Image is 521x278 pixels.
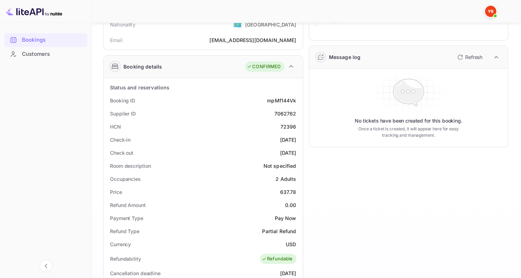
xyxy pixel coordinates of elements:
[276,175,296,183] div: 2 Adults
[285,201,296,209] div: 0.00
[262,227,296,235] div: Partial Refund
[110,270,161,277] div: Cancellation deadline
[280,136,296,143] div: [DATE]
[274,110,296,117] div: 7062762
[245,21,296,28] div: [GEOGRAPHIC_DATA]
[355,126,462,138] p: Once a ticket is created, it will appear here for easy tracking and management.
[329,53,361,61] div: Message log
[110,162,151,170] div: Room description
[247,63,280,70] div: CONFIRMED
[280,270,296,277] div: [DATE]
[262,255,293,262] div: Refundable
[110,149,133,156] div: Check out
[22,36,84,44] div: Bookings
[280,188,296,196] div: 637.78
[110,214,143,222] div: Payment Type
[4,33,87,47] div: Bookings
[280,149,296,156] div: [DATE]
[110,175,141,183] div: Occupancies
[123,63,162,70] div: Booking details
[110,241,131,248] div: Currency
[110,227,139,235] div: Refund Type
[286,241,296,248] div: USD
[267,97,296,104] div: mpMf144Vk
[40,260,52,272] button: Collapse navigation
[4,33,87,46] a: Bookings
[6,6,62,17] img: LiteAPI logo
[453,52,485,63] button: Refresh
[110,36,122,44] div: Email
[110,255,141,262] div: Refundability
[274,214,296,222] div: Pay Now
[110,123,121,130] div: HCN
[465,53,482,61] p: Refresh
[110,201,146,209] div: Refund Amount
[4,47,87,61] div: Customers
[110,188,122,196] div: Price
[485,6,496,17] img: Yandex Support
[22,50,84,58] div: Customers
[110,21,135,28] div: Nationality
[355,117,462,124] p: No tickets have been created for this booking.
[4,47,87,60] a: Customers
[110,84,169,91] div: Status and reservations
[110,97,135,104] div: Booking ID
[110,110,136,117] div: Supplier ID
[209,36,296,44] div: [EMAIL_ADDRESS][DOMAIN_NAME]
[233,18,242,31] span: United States
[110,136,131,143] div: Check-in
[280,123,296,130] div: 72396
[264,162,296,170] div: Not specified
